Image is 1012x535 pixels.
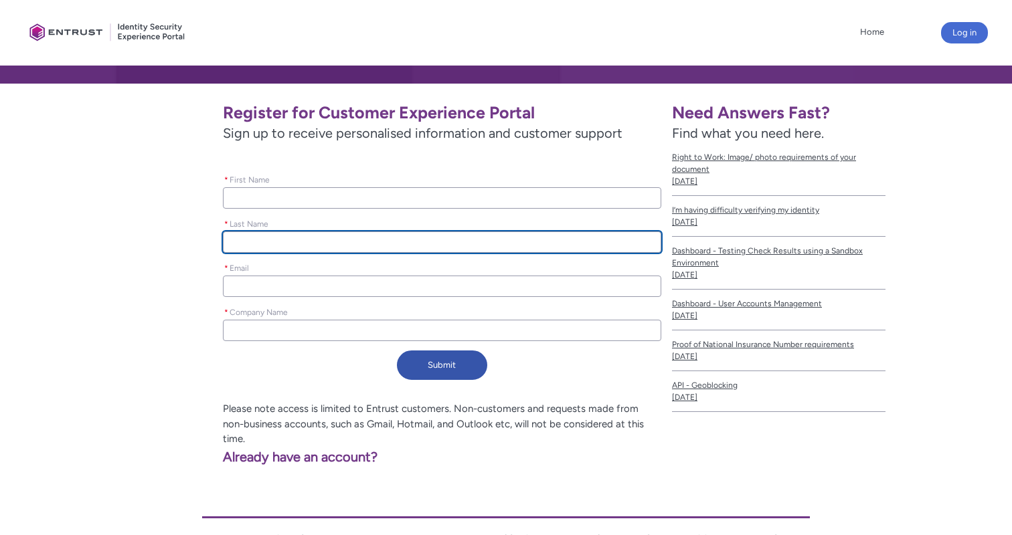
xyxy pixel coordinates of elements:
[224,308,228,317] abbr: required
[224,263,228,273] abbr: required
[672,290,885,330] a: Dashboard - User Accounts Management[DATE]
[672,330,885,371] a: Proof of National Insurance Number requirements[DATE]
[672,270,697,280] lightning-formatted-date-time: [DATE]
[672,196,885,237] a: I’m having difficulty verifying my identity[DATE]
[224,175,228,185] abbr: required
[672,393,697,402] lightning-formatted-date-time: [DATE]
[223,215,274,230] label: Last Name
[397,350,487,380] button: Submit
[35,449,377,465] a: Already have an account?
[672,204,885,216] span: I’m having difficulty verifying my identity
[223,171,275,186] label: First Name
[223,304,293,318] label: Company Name
[672,379,885,391] span: API - Geoblocking
[672,125,824,141] span: Find what you need here.
[857,22,888,42] a: Home
[672,151,885,175] span: Right to Work: Image/ photo requirements of your document
[672,352,697,361] lightning-formatted-date-time: [DATE]
[672,245,885,269] span: Dashboard - Testing Check Results using a Sandbox Environment
[223,259,254,274] label: Email
[672,217,697,227] lightning-formatted-date-time: [DATE]
[35,401,661,447] p: Please note access is limited to Entrust customers. Non-customers and requests made from non-busi...
[223,123,661,143] span: Sign up to receive personalised information and customer support
[941,22,988,43] button: Log in
[672,237,885,290] a: Dashboard - Testing Check Results using a Sandbox Environment[DATE]
[224,219,228,229] abbr: required
[672,371,885,412] a: API - Geoblocking[DATE]
[672,311,697,320] lightning-formatted-date-time: [DATE]
[672,102,885,123] h1: Need Answers Fast?
[672,177,697,186] lightning-formatted-date-time: [DATE]
[223,102,661,123] h1: Register for Customer Experience Portal
[672,298,885,310] span: Dashboard - User Accounts Management
[672,143,885,196] a: Right to Work: Image/ photo requirements of your document[DATE]
[672,338,885,350] span: Proof of National Insurance Number requirements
